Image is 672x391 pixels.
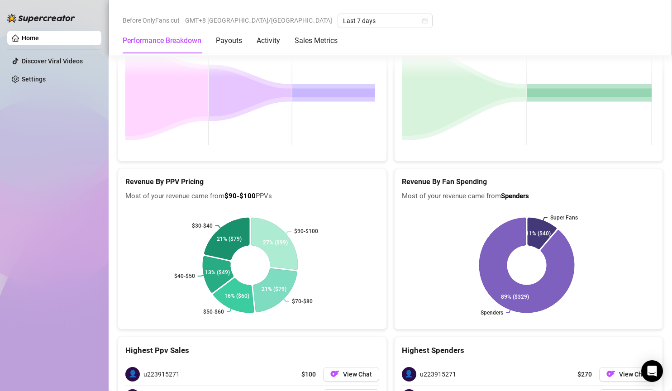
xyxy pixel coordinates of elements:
[22,34,39,42] a: Home
[125,367,140,381] span: 👤
[420,369,456,379] span: u223915271
[301,369,316,379] span: $100
[619,371,648,378] span: View Chat
[481,310,503,316] text: Spenders
[422,18,428,24] span: calendar
[203,308,224,315] text: $50-$60
[343,14,427,28] span: Last 7 days
[295,35,338,46] div: Sales Metrics
[402,367,416,381] span: 👤
[192,223,213,229] text: $30-$40
[599,367,655,381] button: OFView Chat
[501,192,529,200] b: Spenders
[323,367,379,381] button: OFView Chat
[294,228,318,234] text: $90-$100
[641,360,663,382] div: Open Intercom Messenger
[216,35,242,46] div: Payouts
[343,371,372,378] span: View Chat
[402,344,656,357] div: Highest Spenders
[550,215,577,221] text: Super Fans
[606,369,615,378] img: OF
[125,344,379,357] div: Highest Ppv Sales
[125,191,379,202] span: Most of your revenue came from PPVs
[185,14,332,27] span: GMT+8 [GEOGRAPHIC_DATA]/[GEOGRAPHIC_DATA]
[22,57,83,65] a: Discover Viral Videos
[330,369,339,378] img: OF
[402,191,656,202] span: Most of your revenue came from
[22,76,46,83] a: Settings
[174,273,195,279] text: $40-$50
[123,35,201,46] div: Performance Breakdown
[123,14,180,27] span: Before OnlyFans cut
[7,14,75,23] img: logo-BBDzfeDw.svg
[143,369,180,379] span: u223915271
[402,176,656,187] h5: Revenue By Fan Spending
[292,298,313,305] text: $70-$80
[125,176,379,187] h5: Revenue By PPV Pricing
[257,35,280,46] div: Activity
[224,192,256,200] b: $90-$100
[577,369,592,379] span: $270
